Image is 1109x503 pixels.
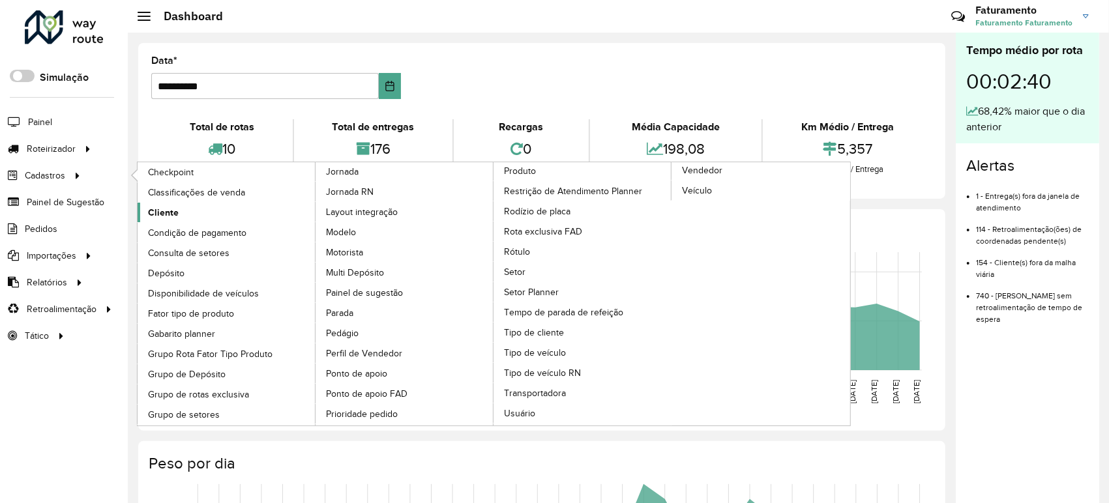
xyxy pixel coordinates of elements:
a: Grupo Rota Fator Tipo Produto [138,344,316,364]
text: [DATE] [913,380,921,403]
span: Condição de pagamento [148,226,246,240]
span: Parada [326,306,353,320]
span: Importações [27,249,76,263]
span: Modelo [326,225,356,239]
a: Parada [316,303,494,323]
span: Jornada RN [326,185,374,199]
button: Choose Date [379,73,401,99]
a: Contato Rápido [944,3,972,31]
span: Prioridade pedido [326,407,398,421]
text: [DATE] [848,380,857,403]
a: Disponibilidade de veículos [138,283,316,303]
div: 198,08 [593,135,759,163]
span: Rota exclusiva FAD [504,225,582,238]
span: Tipo de cliente [504,326,564,339]
a: Usuário [494,403,672,423]
span: Painel [28,115,52,129]
a: Rótulo [494,242,672,261]
a: Classificações de venda [138,182,316,202]
span: Veículo [682,184,712,197]
a: Motorista [316,242,494,262]
span: Depósito [148,266,185,280]
a: Pedágio [316,323,494,343]
span: Tipo de veículo RN [504,366,581,380]
span: Fator tipo de produto [148,307,234,321]
a: Tipo de veículo RN [494,363,672,382]
span: Tempo de parada de refeição [504,306,623,319]
span: Relatórios [27,276,67,289]
a: Tempo de parada de refeição [494,302,672,322]
a: Tipo de veículo [494,343,672,362]
span: Grupo de Depósito [148,367,226,381]
a: Ponto de apoio FAD [316,384,494,403]
span: Motorista [326,246,363,259]
a: Restrição de Atendimento Planner [494,181,672,201]
span: Faturamento Faturamento [975,17,1073,29]
span: Checkpoint [148,165,194,179]
a: Jornada [138,162,494,425]
span: Restrição de Atendimento Planner [504,184,642,198]
a: Layout integração [316,202,494,222]
a: Cliente [138,203,316,222]
span: Ponto de apoio [326,367,387,381]
span: Cadastros [25,169,65,182]
a: Vendedor [494,162,850,425]
h2: Dashboard [151,9,223,23]
div: 5,357 [766,135,929,163]
a: Gabarito planner [138,324,316,343]
span: Perfil de Vendedor [326,347,402,360]
span: Produto [504,164,536,178]
span: Consulta de setores [148,246,229,260]
a: Grupo de rotas exclusiva [138,384,316,404]
span: Ponto de apoio FAD [326,387,407,401]
li: 154 - Cliente(s) fora da malha viária [976,247,1089,280]
span: Classificações de venda [148,186,245,199]
span: Tático [25,329,49,343]
span: Layout integração [326,205,398,219]
div: 68,42% maior que o dia anterior [966,104,1089,135]
span: Tipo de veículo [504,346,566,360]
a: Transportadora [494,383,672,403]
a: Perfil de Vendedor [316,343,494,363]
span: Retroalimentação [27,302,96,316]
span: Rótulo [504,245,530,259]
span: Vendedor [682,164,722,177]
div: Média Capacidade [593,119,759,135]
span: Pedidos [25,222,57,236]
a: Produto [316,162,672,425]
span: Cliente [148,206,179,220]
label: Data [151,53,177,68]
span: Rodízio de placa [504,205,570,218]
span: Gabarito planner [148,327,215,341]
a: Fator tipo de produto [138,304,316,323]
span: Disponibilidade de veículos [148,287,259,300]
a: Consulta de setores [138,243,316,263]
div: Total de rotas [155,119,289,135]
text: [DATE] [870,380,878,403]
a: Rota exclusiva FAD [494,222,672,241]
a: Veículo [672,180,850,200]
h4: Alertas [966,156,1089,175]
span: Painel de Sugestão [27,195,104,209]
a: Depósito [138,263,316,283]
div: Recargas [457,119,585,135]
span: Setor [504,265,525,279]
span: Jornada [326,165,359,179]
span: Painel de sugestão [326,286,403,300]
a: Multi Depósito [316,263,494,282]
span: Pedágio [326,326,359,340]
span: Usuário [504,407,535,420]
h3: Faturamento [975,4,1073,16]
a: Condição de pagamento [138,223,316,242]
div: 00:02:40 [966,59,1089,104]
a: Tipo de cliente [494,323,672,342]
li: 1 - Entrega(s) fora da janela de atendimento [976,180,1089,214]
div: Tempo médio por rota [966,42,1089,59]
span: Grupo de rotas exclusiva [148,388,249,401]
a: Setor [494,262,672,281]
a: Grupo de setores [138,405,316,424]
li: 740 - [PERSON_NAME] sem retroalimentação de tempo de espera [976,280,1089,325]
span: Setor Planner [504,285,559,299]
span: Grupo Rota Fator Tipo Produto [148,347,273,361]
span: Grupo de setores [148,408,220,422]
